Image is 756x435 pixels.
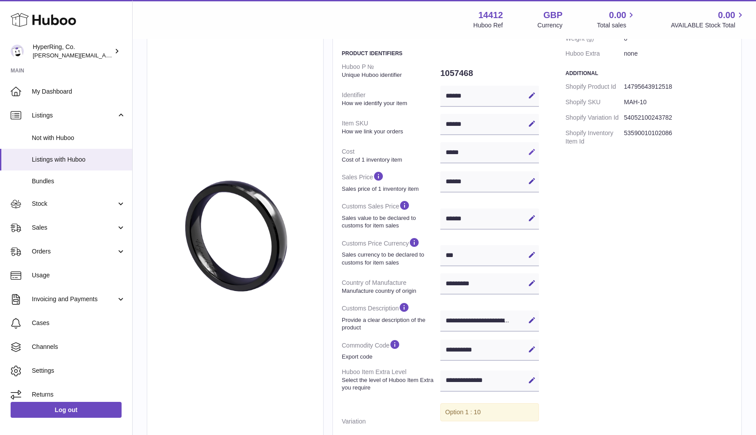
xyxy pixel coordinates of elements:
span: Bundles [32,177,126,185]
dd: 14795643912518 [624,79,733,95]
strong: 14412 [478,9,503,21]
span: Sales [32,223,116,232]
div: Huboo Ref [473,21,503,30]
dd: 53590010102086 [624,125,733,149]
span: Cases [32,319,126,327]
dd: 54052100243782 [624,110,733,125]
h3: Product Identifiers [342,50,539,57]
span: Not with Huboo [32,134,126,142]
span: Listings with Huboo [32,155,126,164]
span: 0.00 [609,9,626,21]
span: [PERSON_NAME][EMAIL_ADDRESS][DOMAIN_NAME] [33,52,177,59]
span: Channels [32,343,126,351]
dd: MAH-10 [624,95,733,110]
dt: Item SKU [342,116,440,139]
strong: Cost of 1 inventory item [342,156,438,164]
strong: Manufacture country of origin [342,287,438,295]
dd: none [624,46,733,61]
dt: Shopify Inventory Item Id [565,125,624,149]
dt: Country of Manufacture [342,275,440,298]
dt: Identifier [342,87,440,110]
span: Returns [32,390,126,399]
dt: Huboo P № [342,59,440,82]
span: Usage [32,271,126,280]
strong: How we link your orders [342,128,438,136]
dt: Huboo Item Extra Level [342,364,440,395]
span: My Dashboard [32,87,126,96]
dt: Shopify Product Id [565,79,624,95]
img: yoonil.choi@hyperring.co [11,45,24,58]
span: AVAILABLE Stock Total [671,21,745,30]
a: 0.00 AVAILABLE Stock Total [671,9,745,30]
h3: Additional [565,70,733,77]
dt: Sales Price [342,167,440,196]
strong: GBP [543,9,562,21]
dt: Huboo Extra [565,46,624,61]
dt: Commodity Code [342,335,440,364]
div: HyperRing, Co. [33,43,112,60]
span: Listings [32,111,116,120]
dt: Variation [342,414,440,429]
strong: Export code [342,353,438,361]
dt: Customs Description [342,298,440,335]
dt: Customs Sales Price [342,196,440,233]
dt: Shopify SKU [565,95,624,110]
dd: 1057468 [440,64,539,83]
a: 0.00 Total sales [597,9,636,30]
span: Orders [32,247,116,256]
span: Total sales [597,21,636,30]
span: Stock [32,200,116,208]
span: 0.00 [718,9,735,21]
dt: Customs Price Currency [342,233,440,270]
strong: Sales price of 1 inventory item [342,185,438,193]
strong: Sales currency to be declared to customs for item sales [342,251,438,266]
span: Settings [32,367,126,375]
strong: How we identify your item [342,99,438,107]
strong: Select the level of Huboo Item Extra you require [342,376,438,392]
div: Option 1 : 10 [440,403,539,421]
strong: Sales value to be declared to customs for item sales [342,214,438,230]
strong: Provide a clear description of the product [342,316,438,332]
img: black-3-4_6ec31f06-53a6-4569-83f7-8a17509df7a2.webp [156,157,314,315]
a: Log out [11,402,122,418]
div: Currency [538,21,563,30]
dt: Cost [342,144,440,167]
dt: Shopify Variation Id [565,110,624,125]
span: Invoicing and Payments [32,295,116,303]
strong: Unique Huboo identifier [342,71,438,79]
